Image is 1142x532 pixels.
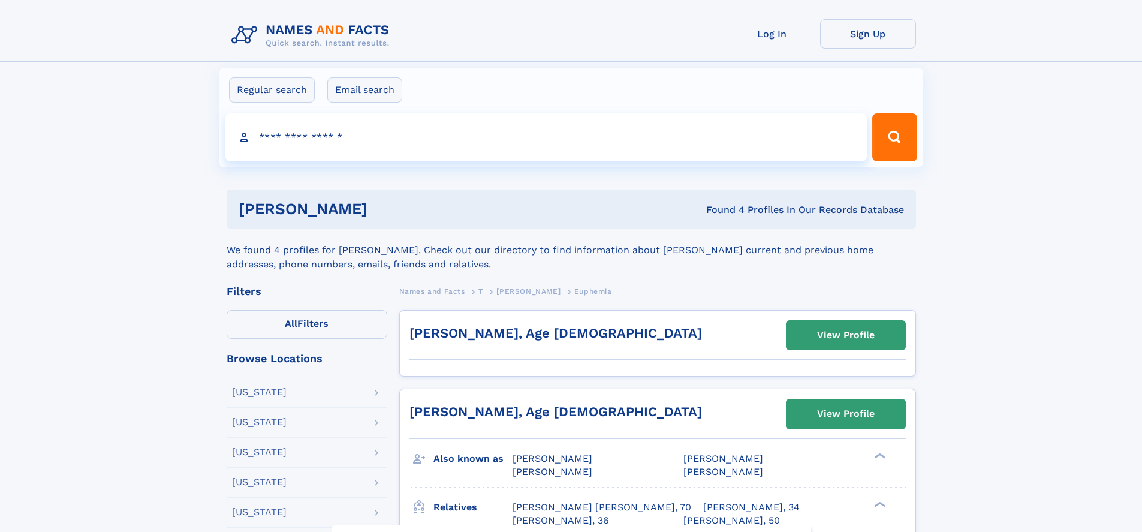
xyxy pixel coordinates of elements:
div: We found 4 profiles for [PERSON_NAME]. Check out our directory to find information about [PERSON_... [227,229,916,272]
div: [US_STATE] [232,507,287,517]
div: Browse Locations [227,353,387,364]
div: Found 4 Profiles In Our Records Database [537,203,904,217]
div: [US_STATE] [232,417,287,427]
span: All [285,318,297,329]
div: [US_STATE] [232,447,287,457]
a: View Profile [787,321,905,350]
a: [PERSON_NAME], Age [DEMOGRAPHIC_DATA] [409,404,702,419]
button: Search Button [872,113,917,161]
label: Filters [227,310,387,339]
input: search input [225,113,867,161]
a: Names and Facts [399,284,465,299]
div: [US_STATE] [232,477,287,487]
span: [PERSON_NAME] [683,466,763,477]
span: [PERSON_NAME] [683,453,763,464]
span: T [478,287,483,296]
label: Email search [327,77,402,103]
h3: Also known as [433,449,513,469]
a: [PERSON_NAME], Age [DEMOGRAPHIC_DATA] [409,326,702,341]
div: Filters [227,286,387,297]
a: [PERSON_NAME] [496,284,561,299]
div: View Profile [817,400,875,428]
img: Logo Names and Facts [227,19,399,52]
a: [PERSON_NAME], 34 [703,501,800,514]
span: Euphemia [574,287,612,296]
label: Regular search [229,77,315,103]
a: [PERSON_NAME], 50 [683,514,780,527]
div: ❯ [872,500,886,508]
a: [PERSON_NAME], 36 [513,514,609,527]
a: T [478,284,483,299]
span: [PERSON_NAME] [513,466,592,477]
a: Sign Up [820,19,916,49]
div: View Profile [817,321,875,349]
a: [PERSON_NAME] [PERSON_NAME], 70 [513,501,691,514]
span: [PERSON_NAME] [513,453,592,464]
a: Log In [724,19,820,49]
span: [PERSON_NAME] [496,287,561,296]
h3: Relatives [433,497,513,518]
a: View Profile [787,399,905,428]
div: ❯ [872,452,886,459]
h1: [PERSON_NAME] [239,202,537,217]
div: [US_STATE] [232,387,287,397]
